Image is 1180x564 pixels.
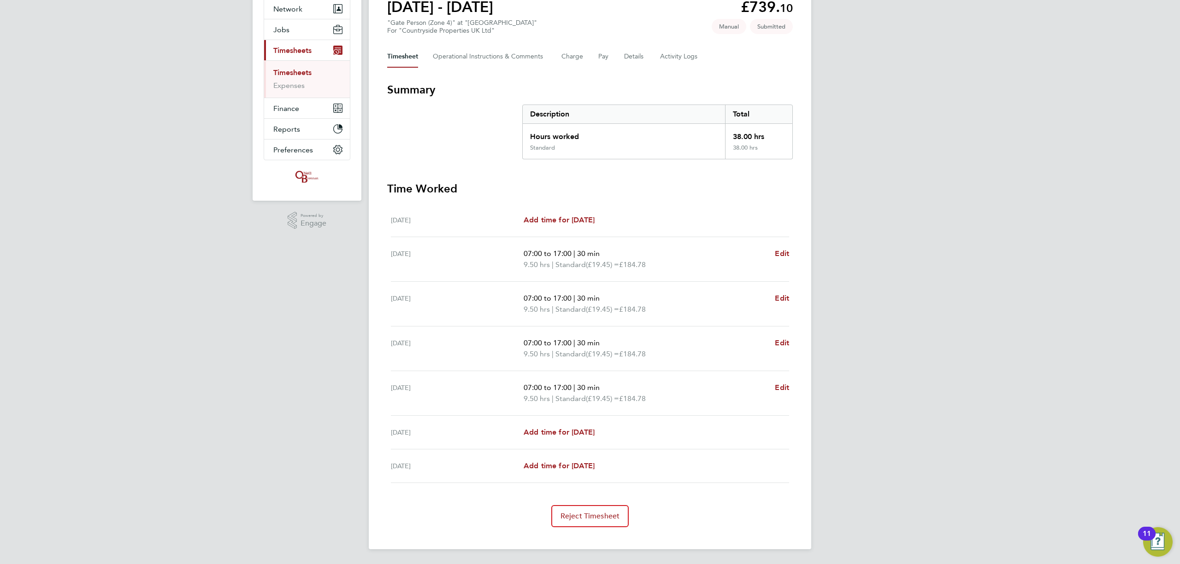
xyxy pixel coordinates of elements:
div: Summary [522,105,793,159]
span: 9.50 hrs [524,260,550,269]
a: Powered byEngage [288,212,327,229]
button: Timesheet [387,46,418,68]
div: [DATE] [391,382,524,404]
span: Add time for [DATE] [524,215,595,224]
span: (£19.45) = [586,260,619,269]
span: 30 min [577,249,600,258]
span: 10 [780,1,793,15]
span: | [552,349,554,358]
span: 07:00 to 17:00 [524,294,572,302]
button: Open Resource Center, 11 new notifications [1143,527,1173,557]
a: Expenses [273,81,305,90]
button: Operational Instructions & Comments [433,46,547,68]
button: Timesheets [264,40,350,60]
a: Edit [775,248,789,259]
span: £184.78 [619,349,646,358]
span: 30 min [577,383,600,392]
span: 30 min [577,294,600,302]
span: Reject Timesheet [560,512,620,521]
span: Reports [273,125,300,134]
button: Jobs [264,19,350,40]
span: Edit [775,249,789,258]
span: Jobs [273,25,289,34]
span: | [573,294,575,302]
a: Edit [775,382,789,393]
div: [DATE] [391,427,524,438]
span: | [573,249,575,258]
span: Add time for [DATE] [524,461,595,470]
a: Timesheets [273,68,312,77]
span: 07:00 to 17:00 [524,383,572,392]
button: Charge [561,46,584,68]
div: Total [725,105,792,123]
a: Edit [775,337,789,349]
div: For "Countryside Properties UK Ltd" [387,27,537,35]
span: Edit [775,294,789,302]
span: (£19.45) = [586,349,619,358]
div: Standard [530,144,555,151]
span: Finance [273,104,299,113]
span: | [573,338,575,347]
span: 9.50 hrs [524,394,550,403]
span: 07:00 to 17:00 [524,338,572,347]
span: Standard [555,393,586,404]
div: Hours worked [523,124,725,144]
span: Standard [555,259,586,270]
h3: Time Worked [387,181,793,196]
div: "Gate Person (Zone 4)" at "[GEOGRAPHIC_DATA]" [387,19,537,35]
a: Add time for [DATE] [524,427,595,438]
span: (£19.45) = [586,305,619,314]
a: Add time for [DATE] [524,215,595,226]
a: Add time for [DATE] [524,460,595,471]
span: Standard [555,349,586,360]
button: Finance [264,98,350,118]
div: [DATE] [391,248,524,270]
div: [DATE] [391,337,524,360]
div: [DATE] [391,215,524,226]
button: Reports [264,119,350,139]
span: 9.50 hrs [524,349,550,358]
span: 07:00 to 17:00 [524,249,572,258]
span: | [552,260,554,269]
span: Powered by [301,212,326,220]
span: | [573,383,575,392]
button: Preferences [264,140,350,160]
button: Activity Logs [660,46,699,68]
span: 9.50 hrs [524,305,550,314]
div: [DATE] [391,293,524,315]
span: This timesheet was manually created. [712,19,746,34]
div: 38.00 hrs [725,144,792,159]
button: Details [624,46,645,68]
span: Edit [775,383,789,392]
h3: Summary [387,82,793,97]
button: Reject Timesheet [551,505,629,527]
span: | [552,305,554,314]
span: £184.78 [619,394,646,403]
button: Pay [598,46,609,68]
div: [DATE] [391,460,524,471]
span: Standard [555,304,586,315]
div: 38.00 hrs [725,124,792,144]
span: This timesheet is Submitted. [750,19,793,34]
span: (£19.45) = [586,394,619,403]
span: £184.78 [619,305,646,314]
div: 11 [1143,534,1151,546]
span: Preferences [273,145,313,154]
a: Edit [775,293,789,304]
section: Timesheet [387,82,793,527]
span: Add time for [DATE] [524,428,595,436]
span: Edit [775,338,789,347]
div: Description [523,105,725,123]
span: Engage [301,220,326,227]
span: | [552,394,554,403]
img: oneillandbrennan-logo-retina.png [294,169,320,184]
span: Timesheets [273,46,312,55]
span: Network [273,5,302,13]
div: Timesheets [264,60,350,98]
span: £184.78 [619,260,646,269]
span: 30 min [577,338,600,347]
a: Go to home page [264,169,350,184]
